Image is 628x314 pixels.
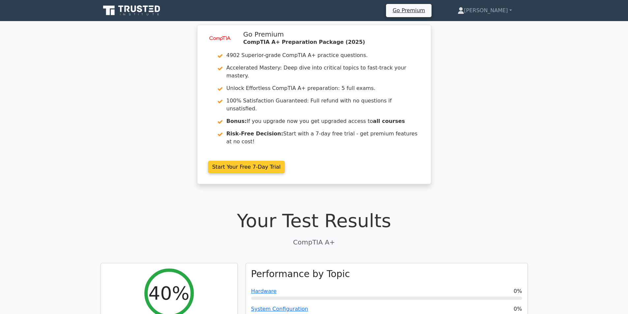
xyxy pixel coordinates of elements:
[389,6,429,15] a: Go Premium
[514,287,522,295] span: 0%
[251,269,350,280] h3: Performance by Topic
[148,282,189,304] h2: 40%
[251,306,308,312] a: System Configuration
[514,305,522,313] span: 0%
[208,161,285,173] a: Start Your Free 7-Day Trial
[251,288,277,294] a: Hardware
[101,210,528,232] h1: Your Test Results
[442,4,528,17] a: [PERSON_NAME]
[101,237,528,247] p: CompTIA A+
